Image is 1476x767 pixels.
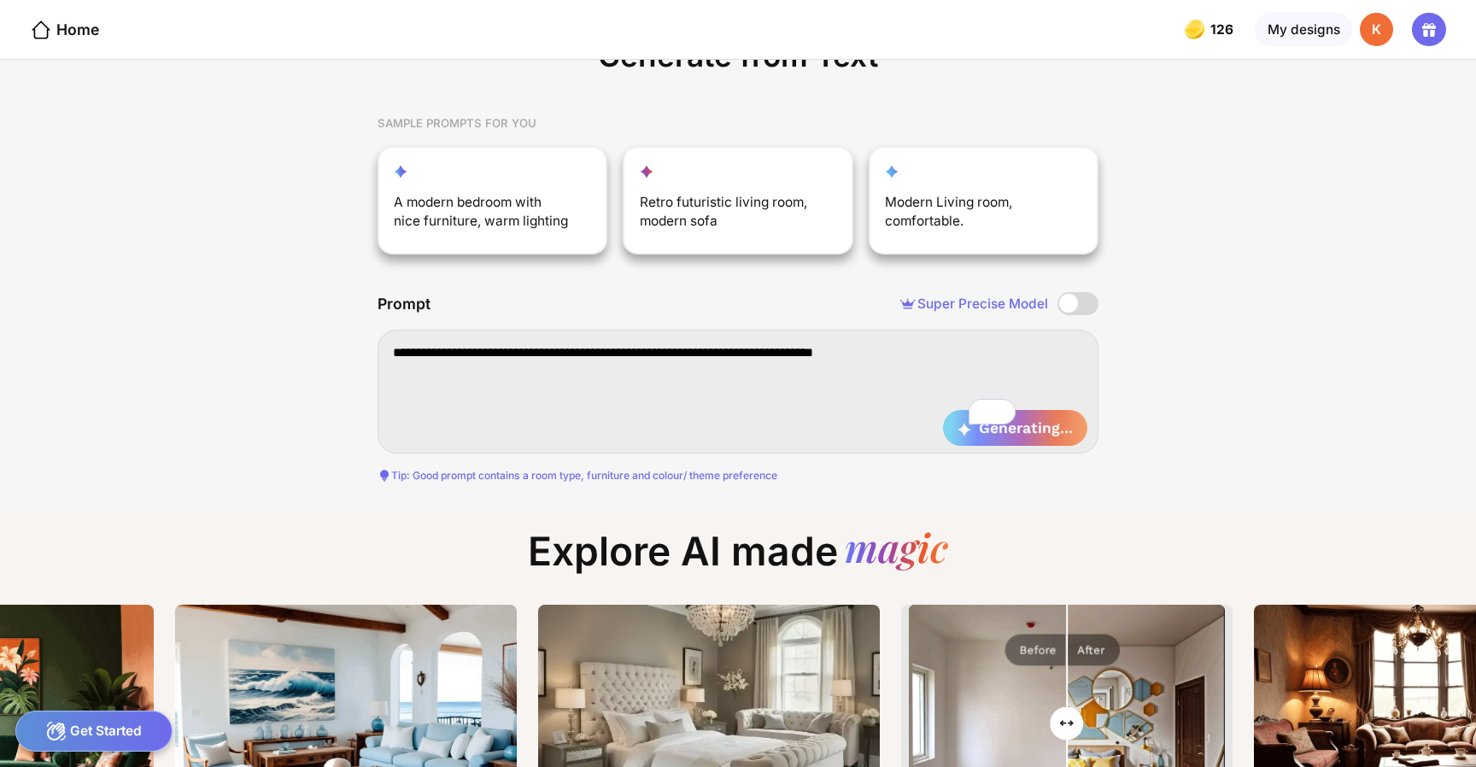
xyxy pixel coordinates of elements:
div: Prompt [378,296,430,313]
div: Super Precise Model [900,296,1048,312]
div: SAMPLE PROMPTS FOR YOU [378,101,1099,146]
div: Generate from Text [590,33,886,86]
img: customization-star-icon.svg [885,165,899,179]
div: Home [30,19,99,41]
div: Retro futuristic living room, modern sofa [640,193,817,238]
textarea: To enrich screen reader interactions, please activate Accessibility in Grammarly extension settings [378,330,1099,454]
div: magic [845,527,948,574]
div: Tip: Good prompt contains a room type, furniture and colour/ theme preference [378,469,1099,483]
span: 126 [1210,22,1237,38]
div: Explore AI made [512,527,963,589]
img: fill-up-your-space-star-icon.svg [640,165,653,179]
div: My designs [1255,13,1351,47]
div: A modern bedroom with nice furniture, warm lighting [394,193,571,238]
div: Get Started [15,711,173,752]
div: K [1360,13,1394,47]
div: Modern Living room, comfortable. [885,193,1063,238]
img: reimagine-star-icon.svg [394,165,407,179]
